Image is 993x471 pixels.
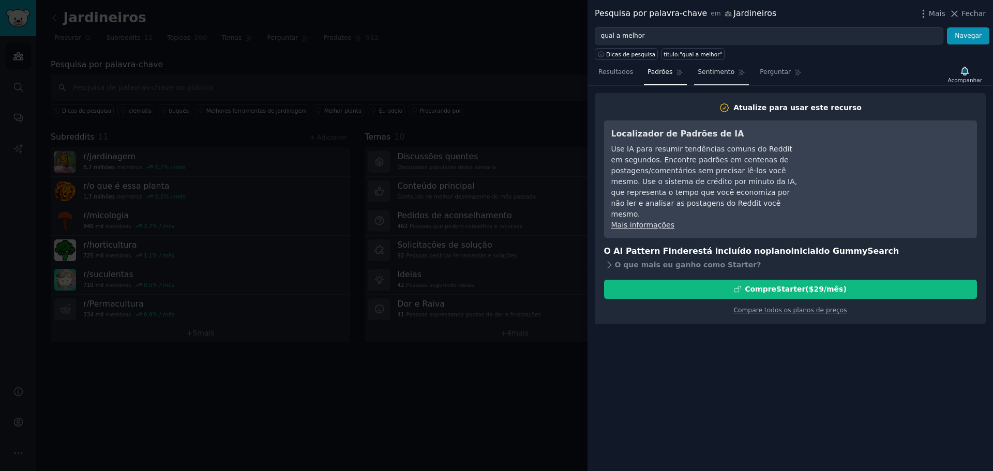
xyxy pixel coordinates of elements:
[947,77,982,83] font: Acompanhar
[604,280,977,299] button: CompreStarter($29/mês)
[611,221,674,229] a: Mais informações
[661,48,725,60] a: título:"qual a melhor"
[611,129,744,139] font: Localizador de Padrões de IA
[818,246,899,256] font: do GummySearch
[644,64,687,85] a: Padrões
[791,246,819,256] font: inicial
[698,68,734,75] font: Sentimento
[604,246,693,256] font: O AI Pattern Finder
[815,128,970,205] iframe: Reprodutor de vídeo do YouTube
[611,145,798,218] font: Use IA para resumir tendências comuns do Reddit em segundos. Encontre padrões em centenas de post...
[595,48,658,60] button: Dicas de pesquisa
[595,64,637,85] a: Resultados
[664,51,722,57] font: título:"qual a melhor"
[733,307,847,314] a: Compare todos os planos de preços
[757,261,761,269] font: ?
[955,32,982,39] font: Navegar
[805,285,814,293] font: ($
[693,246,765,256] font: está incluído no
[814,285,823,293] font: 29
[760,68,791,75] font: Perguntar
[918,8,945,19] button: Mais
[733,103,862,112] font: Atualize para usar este recurso
[595,27,943,45] input: Experimente uma palavra-chave relacionada ao seu negócio
[598,68,633,75] font: Resultados
[711,10,720,17] font: em
[606,51,655,57] font: Dicas de pesquisa
[929,9,945,18] font: Mais
[824,285,844,293] font: /mês
[947,27,989,45] button: Navegar
[765,246,791,256] font: plano
[615,261,720,269] font: O que mais eu ganho com
[720,261,757,269] font: o Starter
[733,8,776,18] font: Jardineiros
[961,9,986,18] font: Fechar
[745,285,776,293] font: Compre
[648,68,672,75] font: Padrões
[944,64,986,85] button: Acompanhar
[949,8,986,19] button: Fechar
[776,285,805,293] font: Starter
[756,64,805,85] a: Perguntar
[694,64,749,85] a: Sentimento
[595,8,707,18] font: Pesquisa por palavra-chave
[843,285,846,293] font: )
